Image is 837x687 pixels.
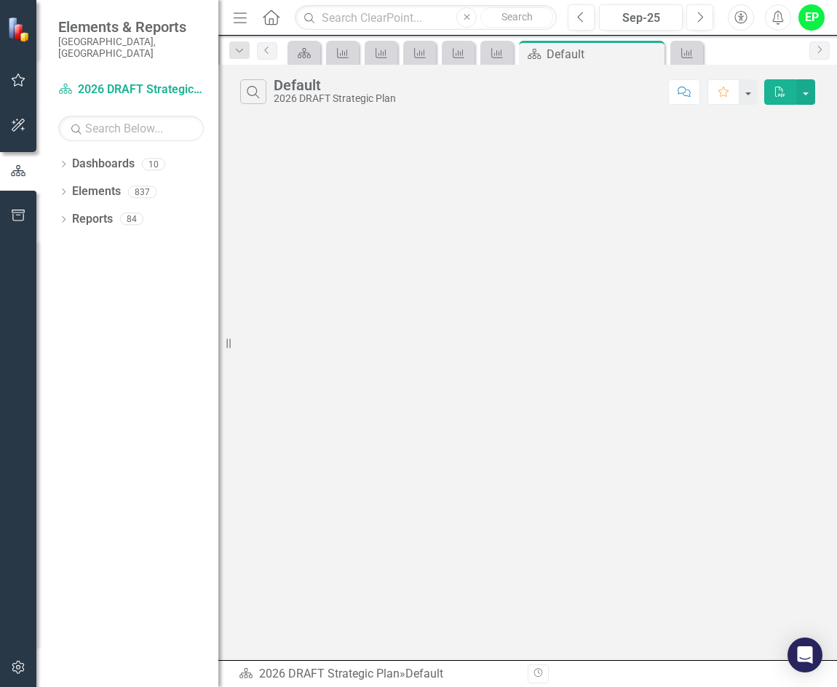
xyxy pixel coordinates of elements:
a: 2026 DRAFT Strategic Plan [259,667,400,680]
div: 84 [120,213,143,226]
div: Default [405,667,443,680]
a: Reports [72,211,113,228]
small: [GEOGRAPHIC_DATA], [GEOGRAPHIC_DATA] [58,36,204,60]
div: Sep-25 [604,9,678,27]
div: Default [274,77,396,93]
input: Search Below... [58,116,204,141]
span: Elements & Reports [58,18,204,36]
div: Open Intercom Messenger [788,638,822,672]
div: 10 [142,158,165,170]
button: EP [798,4,825,31]
div: » [239,666,517,683]
button: Search [480,7,553,28]
div: 2026 DRAFT Strategic Plan [274,93,396,104]
a: 2026 DRAFT Strategic Plan [58,82,204,98]
img: ClearPoint Strategy [7,17,33,42]
span: Search [501,11,533,23]
div: Default [547,45,661,63]
a: Dashboards [72,156,135,172]
input: Search ClearPoint... [295,5,557,31]
button: Sep-25 [599,4,683,31]
a: Elements [72,183,121,200]
div: 837 [128,186,156,198]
